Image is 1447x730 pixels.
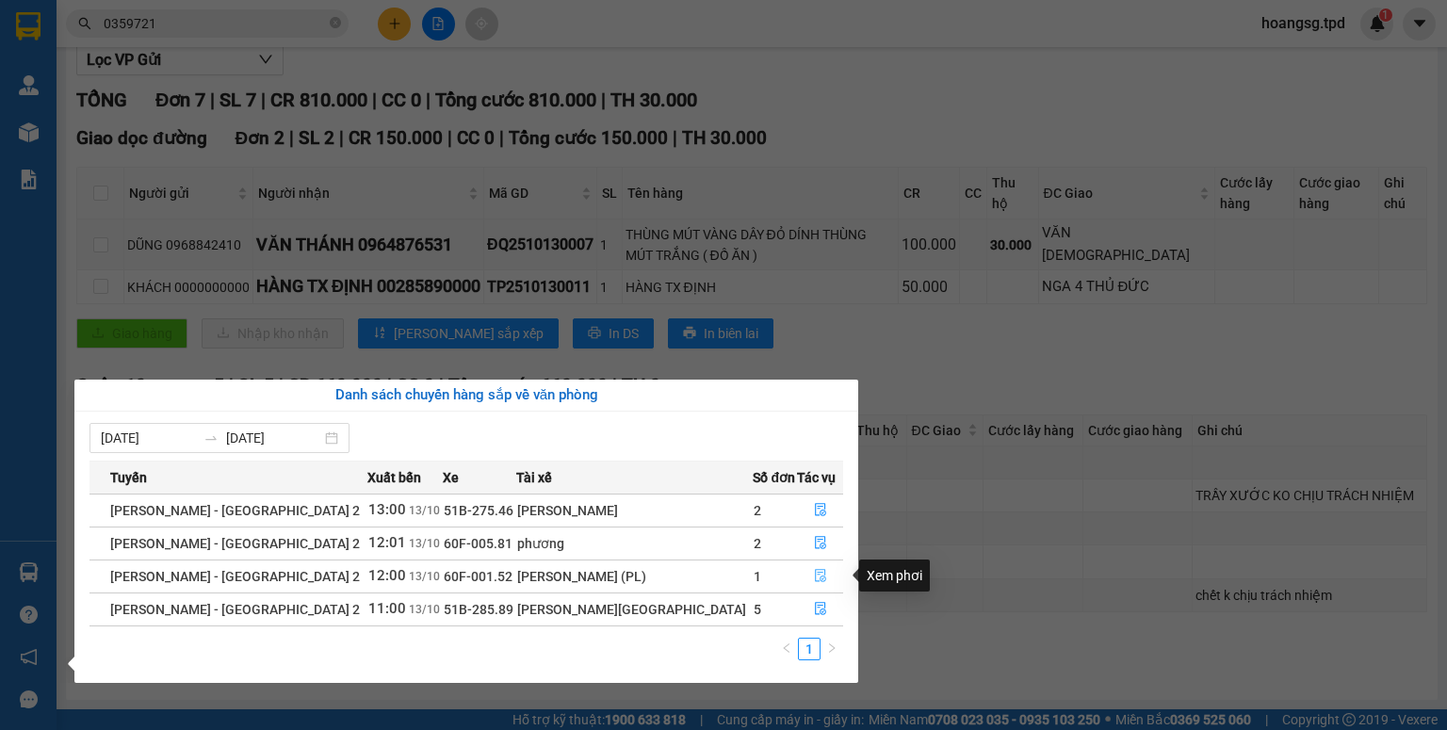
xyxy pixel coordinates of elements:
span: 13/10 [409,570,440,583]
button: left [775,638,798,660]
span: 2 [754,536,761,551]
span: 13/10 [409,504,440,517]
div: Xem phơi [859,560,930,592]
div: phương [517,533,752,554]
div: [PERSON_NAME] [517,500,752,521]
span: 5 [754,602,761,617]
span: swap-right [203,430,219,446]
div: [PERSON_NAME][GEOGRAPHIC_DATA] [517,599,752,620]
span: [PERSON_NAME] - [GEOGRAPHIC_DATA] 2 [110,602,360,617]
button: file-done [798,528,842,559]
span: 2 [754,503,761,518]
span: right [826,642,837,654]
span: Tác vụ [797,467,836,488]
div: Danh sách chuyến hàng sắp về văn phòng [89,384,843,407]
span: 12:00 [368,567,406,584]
span: file-done [814,503,827,518]
button: right [821,638,843,660]
span: 60F-005.81 [444,536,512,551]
span: 13/10 [409,537,440,550]
span: [PERSON_NAME] - [GEOGRAPHIC_DATA] 2 [110,536,360,551]
a: 1 [799,639,820,659]
button: file-done [798,594,842,625]
span: [PERSON_NAME] - [GEOGRAPHIC_DATA] 2 [110,503,360,518]
span: [PERSON_NAME] - [GEOGRAPHIC_DATA] 2 [110,569,360,584]
li: Previous Page [775,638,798,660]
span: file-done [814,602,827,617]
span: 11:00 [368,600,406,617]
span: Xe [443,467,459,488]
li: 1 [798,638,821,660]
input: Từ ngày [101,428,196,448]
button: file-done [798,561,842,592]
li: Next Page [821,638,843,660]
span: 13:00 [368,501,406,518]
span: Tuyến [110,467,147,488]
span: 51B-275.46 [444,503,513,518]
span: to [203,430,219,446]
span: file-done [814,536,827,551]
span: 13/10 [409,603,440,616]
span: left [781,642,792,654]
span: 60F-001.52 [444,569,512,584]
span: file-done [814,569,827,584]
span: 12:01 [368,534,406,551]
input: Đến ngày [226,428,321,448]
button: file-done [798,495,842,526]
span: Xuất bến [367,467,421,488]
div: [PERSON_NAME] (PL) [517,566,752,587]
span: Tài xế [516,467,552,488]
span: 1 [754,569,761,584]
span: Số đơn [753,467,795,488]
span: 51B-285.89 [444,602,513,617]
